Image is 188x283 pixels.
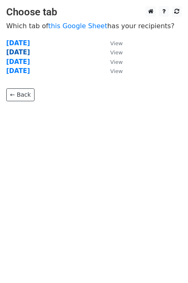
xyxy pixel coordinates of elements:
[6,88,35,101] a: ← Back
[102,67,123,75] a: View
[6,67,30,75] a: [DATE]
[6,6,182,18] h3: Choose tab
[6,22,182,30] p: Which tab of has your recipients?
[110,49,123,56] small: View
[6,58,30,66] a: [DATE]
[48,22,107,30] a: this Google Sheet
[102,39,123,47] a: View
[6,49,30,56] a: [DATE]
[146,243,188,283] iframe: Chat Widget
[110,59,123,65] small: View
[110,40,123,46] small: View
[110,68,123,74] small: View
[6,39,30,47] a: [DATE]
[102,49,123,56] a: View
[102,58,123,66] a: View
